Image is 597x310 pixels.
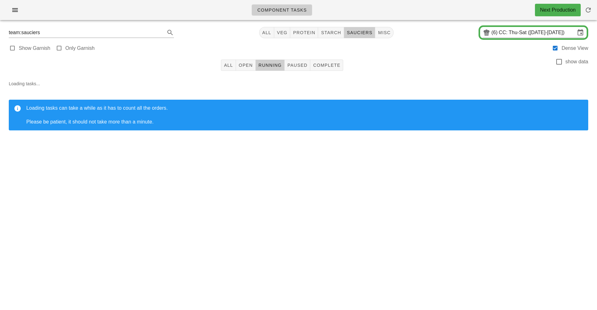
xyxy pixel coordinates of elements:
span: Complete [313,63,340,68]
button: misc [375,27,393,38]
span: veg [277,30,288,35]
label: Show Garnish [19,45,50,51]
button: starch [318,27,344,38]
button: Complete [310,60,343,71]
button: All [221,60,236,71]
span: Component Tasks [257,8,307,13]
div: Next Production [540,6,576,14]
label: Dense View [562,45,588,51]
span: Paused [287,63,307,68]
button: All [259,27,274,38]
button: veg [274,27,291,38]
a: Component Tasks [252,4,312,16]
div: Loading tasks can take a while as it has to count all the orders. Please be patient, it should no... [26,105,583,125]
div: (6) [491,29,499,36]
span: sauciers [347,30,373,35]
button: Open [236,60,256,71]
label: Only Garnish [65,45,95,51]
button: protein [290,27,318,38]
span: protein [293,30,315,35]
span: Open [238,63,253,68]
label: show data [565,59,588,65]
span: misc [378,30,390,35]
span: starch [321,30,341,35]
div: Loading tasks... [4,75,593,140]
button: sauciers [344,27,375,38]
button: Paused [285,60,310,71]
button: Running [256,60,285,71]
span: All [224,63,233,68]
span: Running [258,63,282,68]
span: All [262,30,271,35]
